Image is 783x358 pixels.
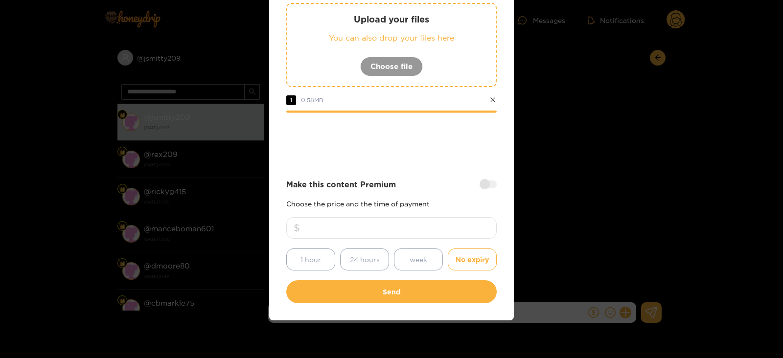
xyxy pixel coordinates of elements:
[340,248,389,270] button: 24 hours
[456,254,489,265] span: No expiry
[410,254,427,265] span: week
[307,14,476,25] p: Upload your files
[394,248,443,270] button: week
[301,97,323,103] span: 0.58 MB
[307,32,476,44] p: You can also drop your files here
[286,200,497,207] p: Choose the price and the time of payment
[300,254,321,265] span: 1 hour
[286,248,335,270] button: 1 hour
[350,254,380,265] span: 24 hours
[286,95,296,105] span: 1
[360,57,423,76] button: Choose file
[286,280,497,303] button: Send
[448,248,497,270] button: No expiry
[286,179,396,190] strong: Make this content Premium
